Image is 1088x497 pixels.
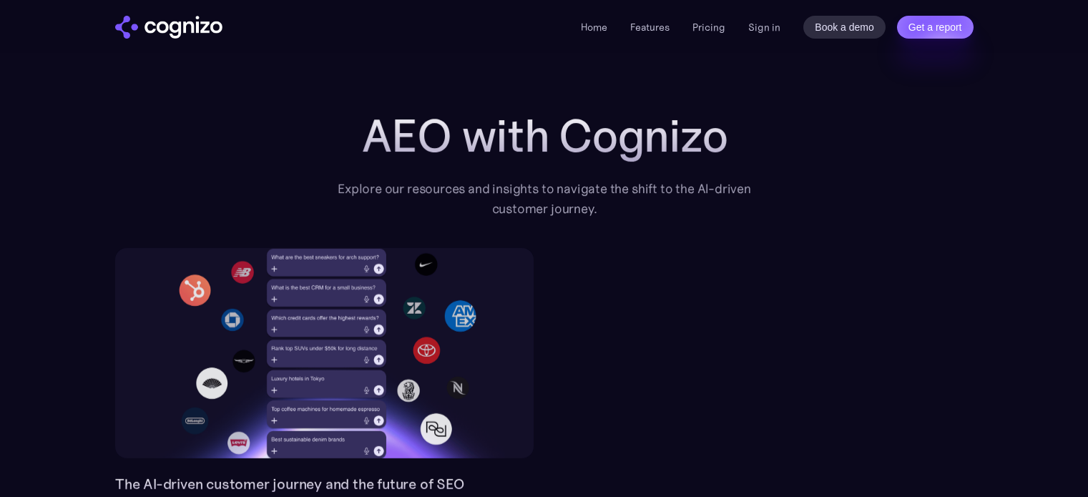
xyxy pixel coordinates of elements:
a: Home [581,21,607,34]
a: Book a demo [803,16,886,39]
a: Get a report [897,16,974,39]
h2: The AI-driven customer journey and the future of SEO [115,473,464,496]
a: Pricing [692,21,725,34]
a: home [115,16,222,39]
img: cognizo logo [115,16,222,39]
a: Features [630,21,670,34]
a: Sign in [748,19,780,36]
h2: AEO with Cognizo [240,110,848,162]
div: Explore our resources and insights to navigate the shift to the AI-driven customer journey. [321,179,767,219]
